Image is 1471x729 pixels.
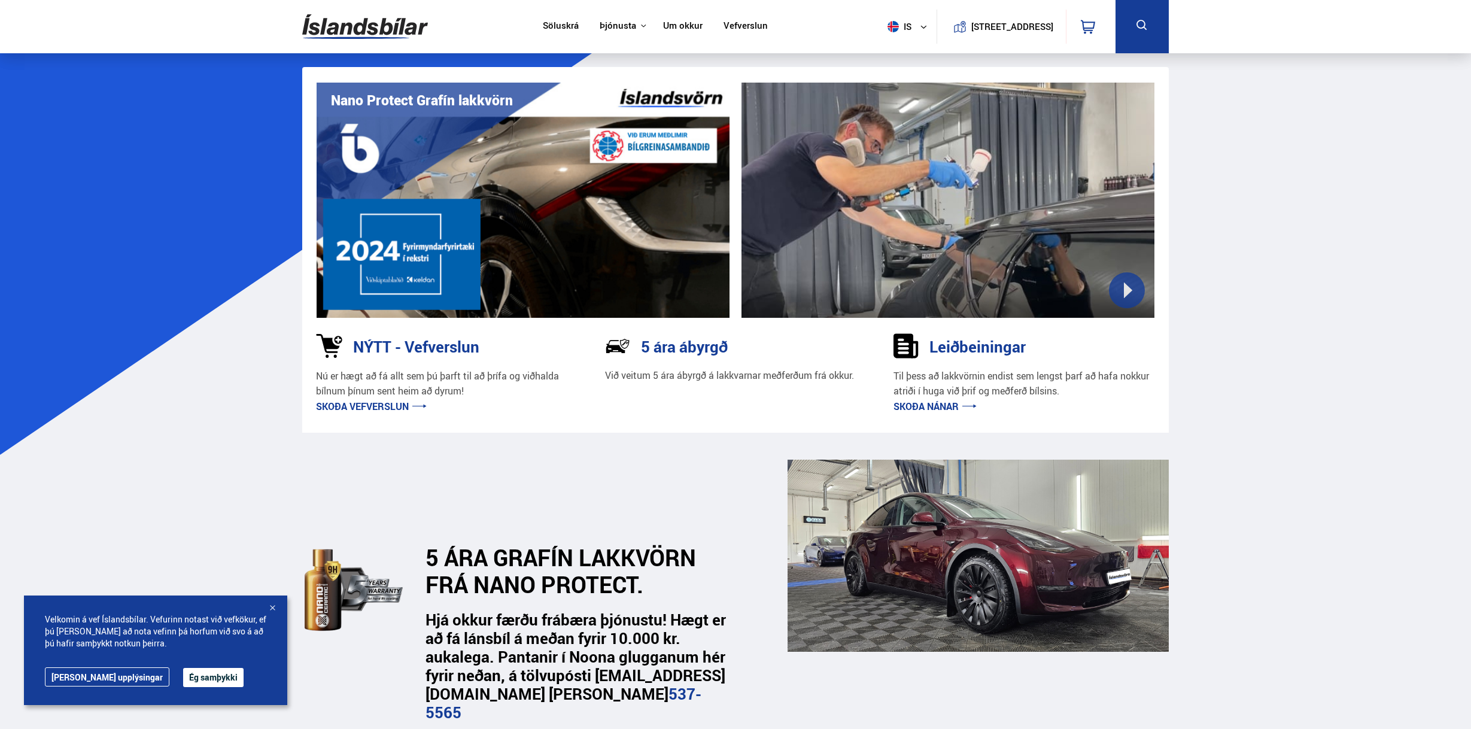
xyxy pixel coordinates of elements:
img: svg+xml;base64,PHN2ZyB4bWxucz0iaHR0cDovL3d3dy53My5vcmcvMjAwMC9zdmciIHdpZHRoPSI1MTIiIGhlaWdodD0iNT... [888,21,899,32]
img: NP-R9RrMhXQFCiaa.svg [605,333,630,359]
h2: 5 ÁRA GRAFÍN LAKKVÖRN FRÁ NANO PROTECT. [426,544,723,598]
h3: NÝTT - Vefverslun [353,338,479,356]
a: Vefverslun [724,20,768,33]
a: Um okkur [663,20,703,33]
h3: 5 ára ábyrgð [641,338,728,356]
button: Þjónusta [600,20,636,32]
a: [PERSON_NAME] upplýsingar [45,667,169,687]
h1: Nano Protect Grafín lakkvörn [331,92,513,108]
button: Ég samþykki [183,668,244,687]
button: [STREET_ADDRESS] [975,22,1048,32]
h3: Leiðbeiningar [929,338,1026,356]
a: [STREET_ADDRESS] [944,10,1060,44]
p: Nú er hægt að fá allt sem þú þarft til að þrífa og viðhalda bílnum þínum sent heim að dyrum! [316,369,578,399]
a: 537-5565 [426,683,701,723]
img: _cQ-aqdHU9moQQvH.png [788,460,1168,652]
p: Til þess að lakkvörnin endist sem lengst þarf að hafa nokkur atriði í huga við þrif og meðferð bí... [893,369,1155,399]
img: sDldwouBCQTERH5k.svg [893,333,919,359]
strong: Hjá okkur færðu frábæra þjónustu! Hægt er að fá lánsbíl á meðan fyrir 10.000 kr. aukalega. Pantan... [426,609,726,724]
img: dEaiphv7RL974N41.svg [305,536,408,643]
a: Skoða vefverslun [316,400,427,413]
img: G0Ugv5HjCgRt.svg [302,7,428,46]
span: is [883,21,913,32]
img: 1kVRZhkadjUD8HsE.svg [316,333,342,359]
span: Velkomin á vef Íslandsbílar. Vefurinn notast við vefkökur, ef þú [PERSON_NAME] að nota vefinn þá ... [45,613,266,649]
p: Við veitum 5 ára ábyrgð á lakkvarnar meðferðum frá okkur. [605,369,854,382]
button: is [883,9,937,44]
a: Skoða nánar [893,400,977,413]
a: Söluskrá [543,20,579,33]
img: vI42ee_Copy_of_H.png [317,83,730,318]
